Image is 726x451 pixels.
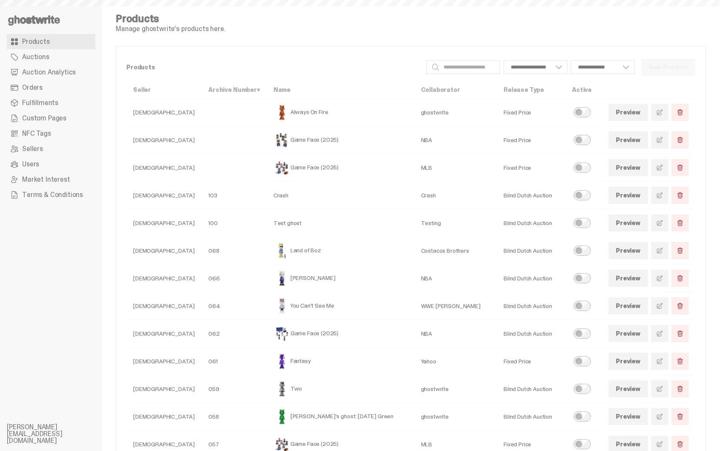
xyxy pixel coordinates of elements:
[497,99,565,126] td: Fixed Price
[672,187,689,204] button: Delete Product
[273,380,290,397] img: Two
[7,65,95,80] a: Auction Analytics
[609,131,648,148] a: Preview
[22,38,50,45] span: Products
[7,424,109,444] li: [PERSON_NAME][EMAIL_ADDRESS][DOMAIN_NAME]
[7,187,95,203] a: Terms & Conditions
[7,111,95,126] a: Custom Pages
[609,104,648,121] a: Preview
[273,159,290,176] img: Game Face (2025)
[609,214,648,231] a: Preview
[273,270,290,287] img: Eminem
[672,242,689,259] button: Delete Product
[672,159,689,176] button: Delete Product
[7,80,95,95] a: Orders
[414,182,497,209] td: Crash
[202,403,267,431] td: 058
[7,95,95,111] a: Fulfillments
[497,348,565,375] td: Fixed Price
[414,320,497,348] td: NBA
[126,403,202,431] td: [DEMOGRAPHIC_DATA]
[126,348,202,375] td: [DEMOGRAPHIC_DATA]
[672,131,689,148] button: Delete Product
[672,325,689,342] button: Delete Product
[497,81,565,99] th: Release Type
[22,115,66,122] span: Custom Pages
[126,99,202,126] td: [DEMOGRAPHIC_DATA]
[7,49,95,65] a: Auctions
[126,154,202,182] td: [DEMOGRAPHIC_DATA]
[267,375,414,403] td: Two
[126,292,202,320] td: [DEMOGRAPHIC_DATA]
[609,159,648,176] a: Preview
[267,348,414,375] td: Fantasy
[22,130,51,137] span: NFC Tags
[267,81,414,99] th: Name
[273,353,290,370] img: Fantasy
[609,270,648,287] a: Preview
[126,81,202,99] th: Seller
[672,104,689,121] button: Delete Product
[609,408,648,425] a: Preview
[497,209,565,237] td: Blind Dutch Auction
[267,99,414,126] td: Always On Fire
[267,292,414,320] td: You Can't See Me
[267,320,414,348] td: Game Face (2025)
[126,126,202,154] td: [DEMOGRAPHIC_DATA]
[609,242,648,259] a: Preview
[116,14,225,24] h4: Products
[273,104,290,121] img: Always On Fire
[497,403,565,431] td: Blind Dutch Auction
[22,161,39,168] span: Users
[672,408,689,425] button: Delete Product
[672,380,689,397] button: Delete Product
[7,126,95,141] a: NFC Tags
[202,292,267,320] td: 064
[672,270,689,287] button: Delete Product
[414,375,497,403] td: ghostwrite
[202,237,267,265] td: 068
[267,182,414,209] td: Crash
[414,348,497,375] td: Yahoo
[414,209,497,237] td: Testing
[267,265,414,292] td: [PERSON_NAME]
[126,237,202,265] td: [DEMOGRAPHIC_DATA]
[126,320,202,348] td: [DEMOGRAPHIC_DATA]
[609,325,648,342] a: Preview
[202,375,267,403] td: 059
[497,292,565,320] td: Blind Dutch Auction
[202,182,267,209] td: 103
[414,154,497,182] td: MLB
[414,292,497,320] td: WWE [PERSON_NAME]
[116,26,225,32] p: Manage ghostwrite's products here.
[7,34,95,49] a: Products
[126,375,202,403] td: [DEMOGRAPHIC_DATA]
[414,265,497,292] td: NBA
[22,100,58,106] span: Fulfillments
[672,214,689,231] button: Delete Product
[497,320,565,348] td: Blind Dutch Auction
[267,154,414,182] td: Game Face (2025)
[208,86,260,94] a: Archive Number▾
[414,81,497,99] th: Collaborator
[126,64,419,70] p: Products
[414,237,497,265] td: Costacos Brothers
[267,237,414,265] td: Land of Boz
[414,403,497,431] td: ghostwrite
[273,131,290,148] img: Game Face (2025)
[273,325,290,342] img: Game Face (2025)
[22,69,76,76] span: Auction Analytics
[672,297,689,314] button: Delete Product
[609,380,648,397] a: Preview
[273,297,290,314] img: You Can't See Me
[497,154,565,182] td: Fixed Price
[414,99,497,126] td: ghostwrite
[22,146,43,152] span: Sellers
[22,176,70,183] span: Market Interest
[497,237,565,265] td: Blind Dutch Auction
[267,403,414,431] td: [PERSON_NAME]'s ghost: [DATE] Green
[202,348,267,375] td: 061
[497,265,565,292] td: Blind Dutch Auction
[22,54,49,60] span: Auctions
[672,353,689,370] button: Delete Product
